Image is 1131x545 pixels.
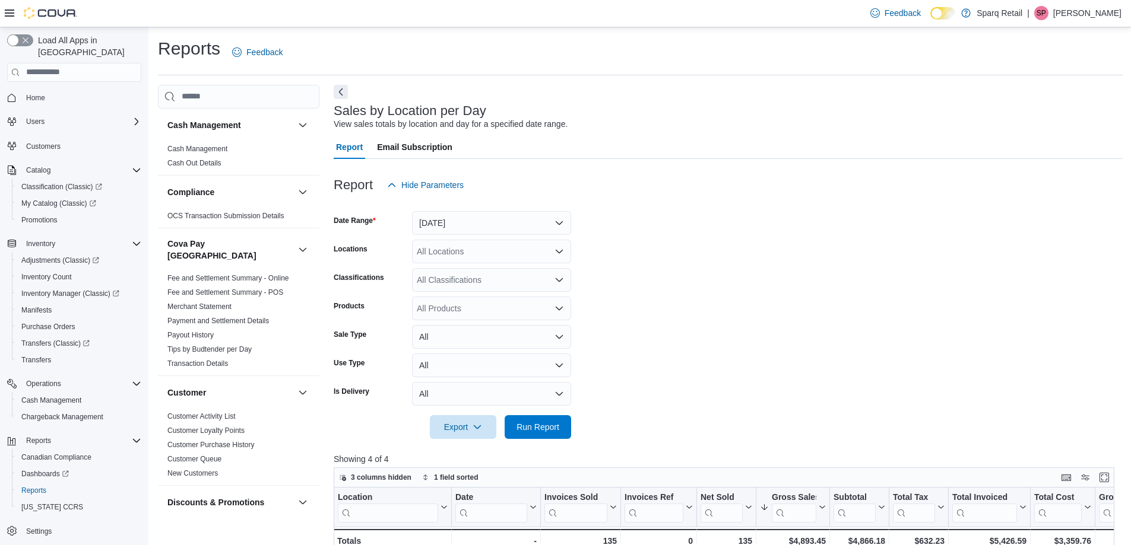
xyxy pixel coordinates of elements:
span: Chargeback Management [21,412,103,422]
a: Cash Management [167,145,227,153]
span: Customers [21,138,141,153]
button: Operations [2,375,146,392]
button: Hide Parameters [382,173,468,197]
div: Net Sold [701,492,743,522]
span: Home [26,93,45,103]
span: Settings [21,524,141,538]
a: Dashboards [12,466,146,482]
div: Gross Sales [772,492,816,522]
button: Transfers [12,352,146,368]
button: Settings [2,522,146,540]
span: Payment and Settlement Details [167,316,269,326]
a: OCS Transaction Submission Details [167,212,284,220]
button: Compliance [296,185,310,199]
span: Classification (Classic) [21,182,102,192]
div: Net Sold [701,492,743,503]
img: Cova [24,7,77,19]
div: Invoices Sold [544,492,607,522]
button: Invoices Ref [625,492,693,522]
span: Reports [17,483,141,498]
button: [US_STATE] CCRS [12,499,146,515]
button: Export [430,415,496,439]
div: Gross Sales [772,492,816,503]
div: Total Cost [1034,492,1082,522]
button: All [412,325,571,349]
button: Discounts & Promotions [296,495,310,509]
a: Inventory Count [17,270,77,284]
div: Customer [158,409,319,485]
span: Promotions [17,213,141,227]
button: Cova Pay [GEOGRAPHIC_DATA] [296,243,310,257]
button: Operations [21,377,66,391]
a: Transaction Details [167,359,228,368]
label: Locations [334,244,368,254]
button: Date [455,492,537,522]
a: Customers [21,139,65,154]
span: Washington CCRS [17,500,141,514]
button: Run Report [505,415,571,439]
div: Cash Management [158,142,319,175]
a: Customer Activity List [167,412,236,420]
a: Chargeback Management [17,410,108,424]
button: All [412,353,571,377]
span: Operations [26,379,61,388]
button: Cova Pay [GEOGRAPHIC_DATA] [167,238,293,262]
div: Invoices Ref [625,492,683,522]
span: Manifests [17,303,141,317]
span: Settings [26,527,52,536]
div: Invoices Sold [544,492,607,503]
span: Customer Purchase History [167,440,255,450]
a: Payment and Settlement Details [167,317,269,325]
span: Manifests [21,305,52,315]
a: Canadian Compliance [17,450,96,464]
span: My Catalog (Classic) [21,199,96,208]
span: Reports [21,434,141,448]
span: Inventory Manager (Classic) [17,286,141,301]
span: Customer Queue [167,454,221,464]
span: Reports [21,486,46,495]
button: Customer [296,385,310,400]
span: Fee and Settlement Summary - Online [167,273,289,283]
button: Display options [1078,470,1092,485]
a: Fee and Settlement Summary - POS [167,288,283,297]
a: Feedback [866,1,926,25]
button: Customers [2,137,146,154]
span: Run Report [517,421,559,433]
a: Payout History [167,331,214,339]
div: Total Tax [893,492,935,522]
span: Transfers (Classic) [21,339,90,348]
h3: Compliance [167,186,214,198]
a: Inventory Manager (Classic) [12,285,146,302]
button: Open list of options [555,247,564,256]
span: Report [336,135,363,159]
span: OCS Transaction Submission Details [167,211,284,221]
span: My Catalog (Classic) [17,196,141,211]
div: Invoices Ref [625,492,683,503]
button: Canadian Compliance [12,449,146,466]
button: Users [2,113,146,130]
button: Keyboard shortcuts [1059,470,1073,485]
div: Total Cost [1034,492,1082,503]
span: Dashboards [21,469,69,479]
label: Sale Type [334,330,366,339]
a: Home [21,91,50,105]
a: [US_STATE] CCRS [17,500,88,514]
span: Users [21,114,141,129]
a: Manifests [17,303,56,317]
a: My Catalog (Classic) [17,196,101,211]
a: My Catalog (Classic) [12,195,146,212]
span: Inventory Count [17,270,141,284]
h3: Report [334,178,373,192]
button: Total Invoiced [952,492,1027,522]
label: Date Range [334,216,376,225]
h3: Sales by Location per Day [334,104,486,118]
a: Settings [21,524,56,538]
span: Customers [26,142,61,151]
button: Gross Sales [760,492,826,522]
span: Classification (Classic) [17,180,141,194]
span: Feedback [246,46,283,58]
button: Home [2,89,146,106]
div: Total Invoiced [952,492,1017,522]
